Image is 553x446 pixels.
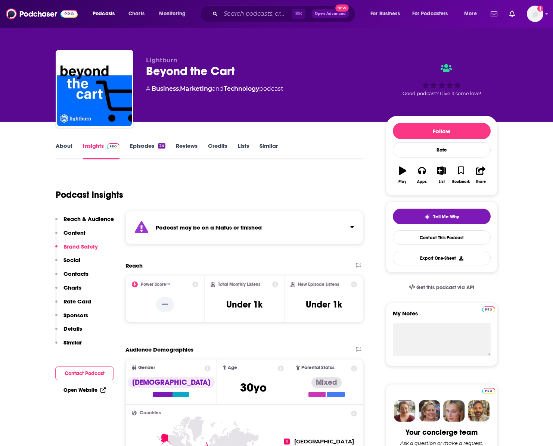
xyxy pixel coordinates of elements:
[156,297,174,312] p: --
[393,123,491,139] button: Follow
[527,6,543,22] span: Logged in as danikarchmer
[124,8,149,20] a: Charts
[180,85,212,92] a: Marketing
[459,8,486,20] button: open menu
[393,142,491,157] div: Rate
[452,180,470,184] div: Bookmark
[55,312,88,325] button: Sponsors
[146,57,177,64] span: Lightburn
[365,8,409,20] button: open menu
[128,9,145,19] span: Charts
[403,91,481,96] span: Good podcast? Give it some love!
[63,325,82,332] p: Details
[218,282,260,287] h2: Total Monthly Listens
[125,211,364,244] section: Click to expand status details
[393,251,491,265] button: Export One-Sheet
[335,4,349,12] span: New
[393,310,491,323] label: My Notes
[370,9,400,19] span: For Business
[221,8,292,20] input: Search podcasts, credits, & more...
[107,143,120,149] img: Podchaser Pro
[140,411,161,415] span: Countries
[93,9,115,19] span: Podcasts
[482,305,495,312] a: Pro website
[482,388,495,394] img: Podchaser Pro
[417,180,427,184] div: Apps
[159,9,186,19] span: Monitoring
[433,214,459,220] span: Tell Me Why
[228,365,237,370] span: Age
[292,9,305,19] span: ⌘ K
[294,438,354,445] span: [GEOGRAPHIC_DATA]
[56,142,72,159] a: About
[87,8,124,20] button: open menu
[152,85,179,92] a: Business
[527,6,543,22] img: User Profile
[403,278,481,297] a: Get this podcast via API
[398,180,406,184] div: Play
[55,339,82,353] button: Similar
[55,367,114,380] button: Contact Podcast
[311,9,349,18] button: Open AdvancedNew
[224,85,259,92] a: Technology
[464,9,477,19] span: More
[298,282,339,287] h2: New Episode Listens
[394,400,416,422] img: Sydney Profile
[482,306,495,312] img: Podchaser Pro
[179,85,180,92] span: ,
[393,162,412,188] button: Play
[55,298,91,312] button: Rate Card
[63,312,88,319] p: Sponsors
[63,229,86,236] p: Content
[57,52,132,126] img: Beyond the Cart
[55,243,98,257] button: Brand Safety
[432,162,451,188] button: List
[125,262,143,269] h2: Reach
[315,12,346,16] span: Open Advanced
[260,142,278,159] a: Similar
[176,142,198,159] a: Reviews
[55,325,82,339] button: Details
[154,8,195,20] button: open menu
[56,189,123,200] h1: Podcast Insights
[412,9,448,19] span: For Podcasters
[55,284,81,298] button: Charts
[212,85,224,92] span: and
[393,209,491,224] button: tell me why sparkleTell Me Why
[416,284,474,291] span: Get this podcast via API
[63,387,106,393] a: Open Website
[537,6,543,12] svg: Add a profile image
[407,8,459,20] button: open menu
[240,380,267,395] span: 30 yo
[6,7,78,21] img: Podchaser - Follow, Share and Rate Podcasts
[471,162,490,188] button: Share
[156,224,262,231] strong: Podcast may be on a hiatus or finished
[488,7,500,20] a: Show notifications dropdown
[130,142,165,159] a: Episodes24
[476,180,486,184] div: Share
[400,440,483,446] div: Ask a question or make a request.
[55,256,80,270] button: Social
[306,299,342,310] h3: Under 1k
[128,377,215,388] div: [DEMOGRAPHIC_DATA]
[83,142,120,159] a: InsightsPodchaser Pro
[412,162,432,188] button: Apps
[506,7,518,20] a: Show notifications dropdown
[63,215,114,222] p: Reach & Audience
[138,365,155,370] span: Gender
[55,270,88,284] button: Contacts
[311,377,342,388] div: Mixed
[125,346,193,353] h2: Audience Demographics
[208,142,227,159] a: Credits
[284,439,290,445] span: 1
[419,400,440,422] img: Barbara Profile
[146,84,283,93] div: A podcast
[482,387,495,394] a: Pro website
[424,214,430,220] img: tell me why sparkle
[55,215,114,229] button: Reach & Audience
[468,400,490,422] img: Jon Profile
[301,365,335,370] span: Parental Status
[443,400,465,422] img: Jules Profile
[158,143,165,149] div: 24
